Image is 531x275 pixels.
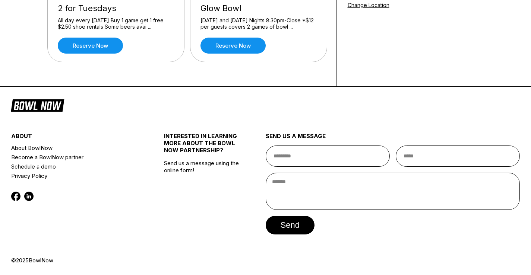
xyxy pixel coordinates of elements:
[348,2,389,8] a: Change Location
[11,132,138,143] div: about
[266,132,520,146] div: send us a message
[58,17,174,30] div: All day every [DATE] Buy 1 game get 1 free $2.50 shoe rentals Some beers avai ...
[58,3,174,13] div: 2 for Tuesdays
[58,38,123,54] a: Reserve now
[11,143,138,153] a: About BowlNow
[200,3,317,13] div: Glow Bowl
[164,132,240,160] div: INTERESTED IN LEARNING MORE ABOUT THE BOWL NOW PARTNERSHIP?
[200,38,266,54] a: Reserve now
[164,116,240,257] div: Send us a message using the online form!
[266,216,315,234] button: send
[11,257,520,264] div: © 2025 BowlNow
[200,17,317,30] div: [DATE] and [DATE] Nights 8:30pm-Close *$12 per guests covers 2 games of bowl ...
[11,171,138,180] a: Privacy Policy
[11,153,138,162] a: Become a BowlNow partner
[11,162,138,171] a: Schedule a demo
